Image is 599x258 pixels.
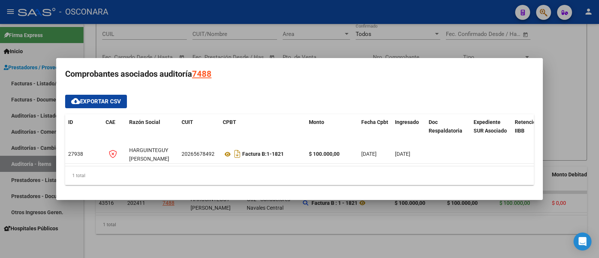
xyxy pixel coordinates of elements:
[242,151,267,157] span: Factura B:
[65,67,534,81] h3: Comprobantes asociados auditoría
[182,151,215,157] span: 20265678492
[182,119,193,125] span: CUIT
[106,119,115,125] span: CAE
[223,119,236,125] span: CPBT
[68,119,73,125] span: ID
[474,119,507,134] span: Expediente SUR Asociado
[71,97,80,106] mat-icon: cloud_download
[306,114,358,147] datatable-header-cell: Monto
[65,166,534,185] div: 1 total
[361,119,388,125] span: Fecha Cpbt
[512,114,542,147] datatable-header-cell: Retencion IIBB
[358,114,392,147] datatable-header-cell: Fecha Cpbt
[309,151,340,157] strong: $ 100.000,00
[65,114,103,147] datatable-header-cell: ID
[309,119,324,125] span: Monto
[392,114,426,147] datatable-header-cell: Ingresado
[429,119,462,134] span: Doc Respaldatoria
[242,151,284,157] strong: 1-1821
[71,98,121,105] span: Exportar CSV
[515,119,539,134] span: Retencion IIBB
[129,119,160,125] span: Razón Social
[395,151,410,157] span: [DATE]
[395,119,419,125] span: Ingresado
[426,114,471,147] datatable-header-cell: Doc Respaldatoria
[68,150,100,158] div: 27938
[129,146,176,163] div: HARGUINTEGUY [PERSON_NAME]
[471,114,512,147] datatable-header-cell: Expediente SUR Asociado
[361,151,377,157] span: [DATE]
[103,114,126,147] datatable-header-cell: CAE
[192,67,212,81] div: 7488
[65,95,127,108] button: Exportar CSV
[179,114,220,147] datatable-header-cell: CUIT
[126,114,179,147] datatable-header-cell: Razón Social
[232,148,242,160] i: Descargar documento
[574,233,592,251] div: Open Intercom Messenger
[220,114,306,147] datatable-header-cell: CPBT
